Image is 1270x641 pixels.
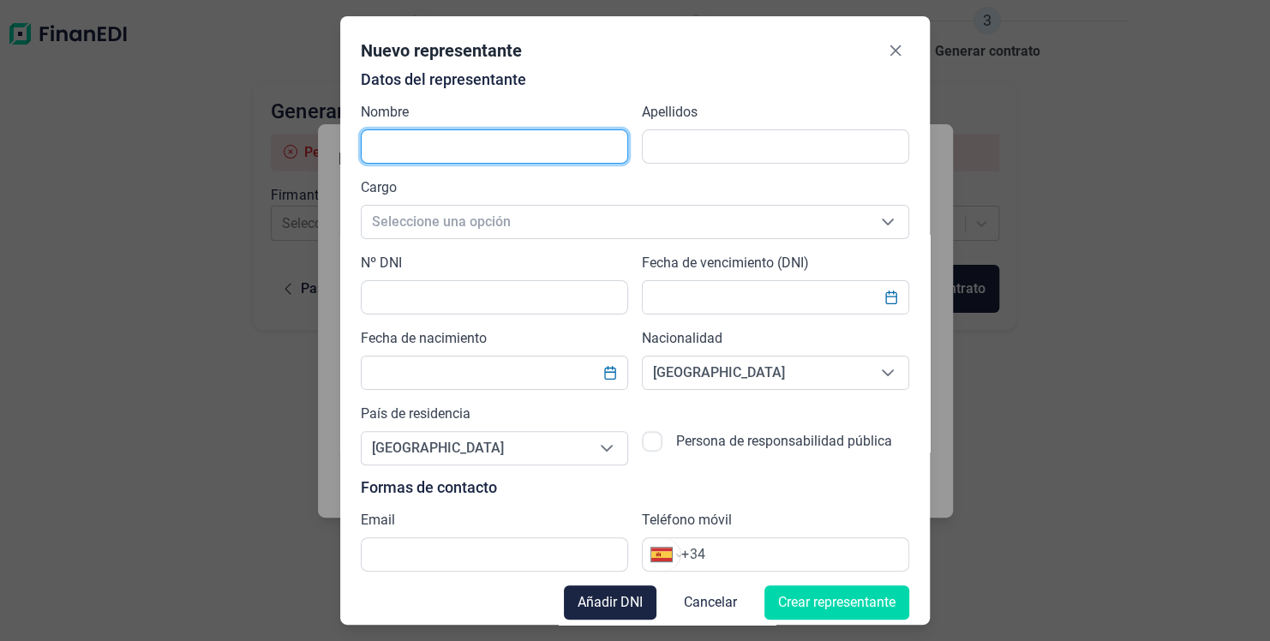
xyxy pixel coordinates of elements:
span: [GEOGRAPHIC_DATA] [643,356,867,389]
p: Datos del representante [361,71,909,88]
div: Seleccione una opción [586,432,627,464]
button: Cancelar [670,585,751,620]
span: Cancelar [684,592,737,613]
label: Email [361,510,395,530]
label: Persona de responsabilidad pública [676,431,892,465]
button: Choose Date [875,282,908,313]
span: Crear representante [778,592,896,613]
label: Nacionalidad [642,328,722,349]
span: [GEOGRAPHIC_DATA] [362,432,586,464]
label: Nº DNI [361,253,402,273]
div: Seleccione una opción [867,206,908,238]
button: Crear representante [764,585,909,620]
div: Nuevo representante [361,39,522,63]
label: Apellidos [642,102,698,123]
div: Seleccione una opción [867,356,908,389]
label: País de residencia [361,404,470,424]
button: Añadir DNI [564,585,656,620]
label: Fecha de nacimiento [361,328,487,349]
button: Choose Date [594,357,626,388]
p: Formas de contacto [361,479,909,496]
label: Teléfono móvil [642,510,732,530]
label: Nombre [361,102,409,123]
span: Añadir DNI [578,592,643,613]
label: Fecha de vencimiento (DNI) [642,253,809,273]
label: Cargo [361,177,397,198]
button: Close [882,37,909,64]
span: Seleccione una opción [362,206,867,238]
